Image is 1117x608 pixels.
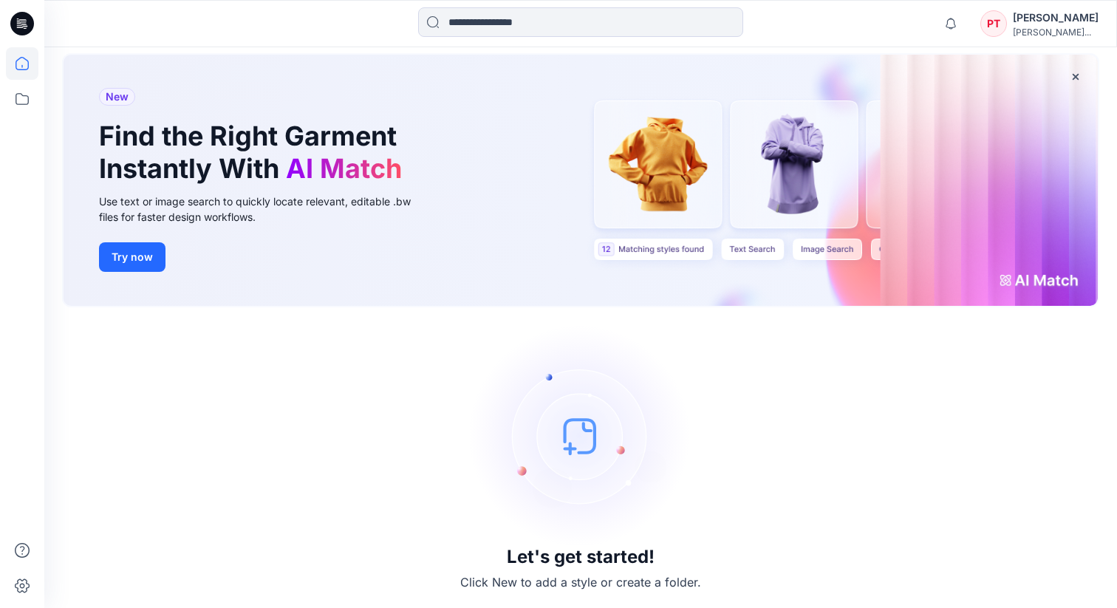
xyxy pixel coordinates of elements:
h3: Let's get started! [507,547,655,567]
div: [PERSON_NAME] [1013,9,1099,27]
div: PT [980,10,1007,37]
div: [PERSON_NAME]... [1013,27,1099,38]
div: Use text or image search to quickly locate relevant, editable .bw files for faster design workflows. [99,194,431,225]
h1: Find the Right Garment Instantly With [99,120,409,184]
span: New [106,88,129,106]
button: Try now [99,242,165,272]
span: AI Match [286,152,402,185]
p: Click New to add a style or create a folder. [460,573,701,591]
img: empty-state-image.svg [470,325,691,547]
